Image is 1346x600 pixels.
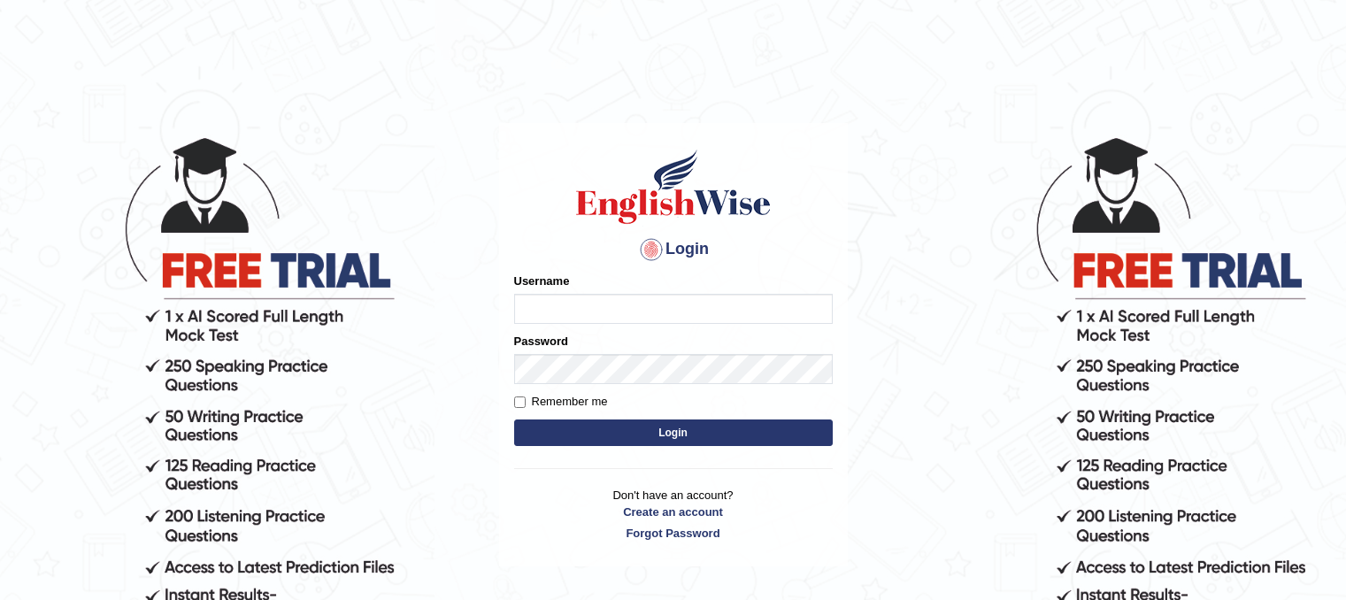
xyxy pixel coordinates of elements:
p: Don't have an account? [514,487,833,542]
a: Forgot Password [514,525,833,542]
input: Remember me [514,396,526,408]
label: Password [514,333,568,350]
img: Logo of English Wise sign in for intelligent practice with AI [573,147,774,227]
label: Remember me [514,393,608,411]
label: Username [514,273,570,289]
button: Login [514,419,833,446]
a: Create an account [514,504,833,520]
h4: Login [514,235,833,264]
